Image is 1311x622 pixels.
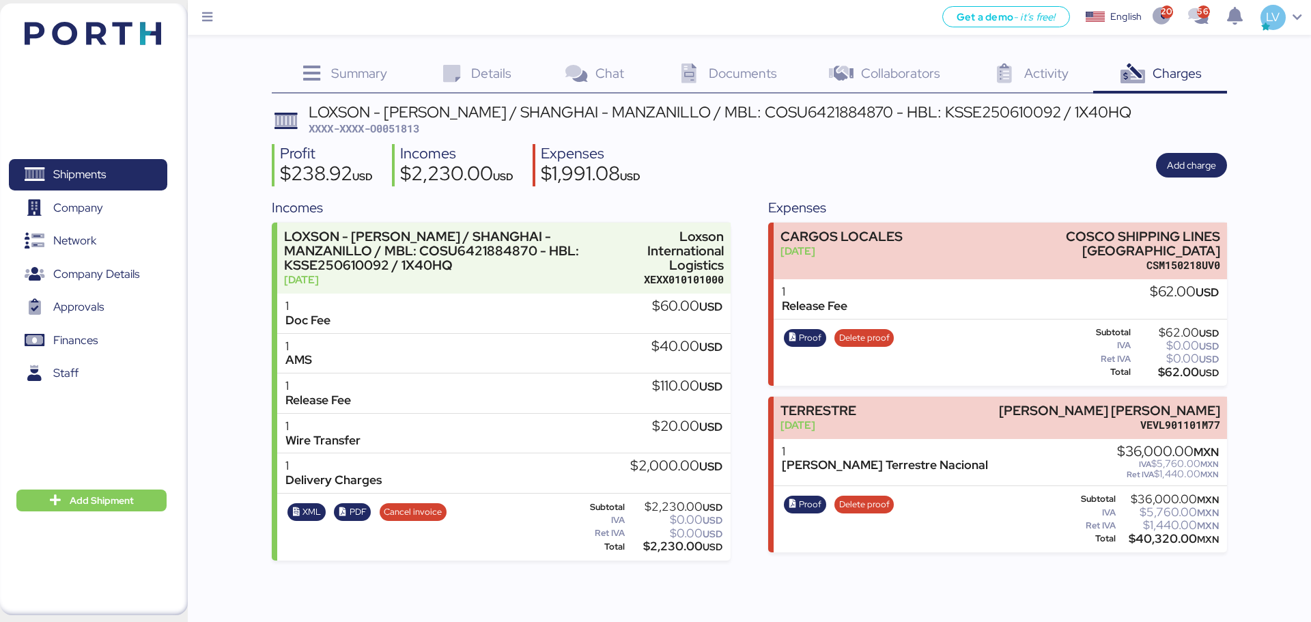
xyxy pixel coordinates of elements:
[309,122,419,135] span: XXXX-XXXX-O0051813
[1167,157,1216,173] span: Add charge
[1156,153,1227,178] button: Add charge
[285,339,312,354] div: 1
[1110,10,1142,24] div: English
[1071,521,1116,531] div: Ret IVA
[1199,340,1219,352] span: USD
[285,434,361,448] div: Wire Transfer
[1197,533,1219,546] span: MXN
[652,379,722,394] div: $110.00
[302,505,321,520] span: XML
[1199,367,1219,379] span: USD
[799,330,821,345] span: Proof
[9,358,167,389] a: Staff
[595,64,624,82] span: Chat
[1024,64,1069,82] span: Activity
[780,229,903,244] div: CARGOS LOCALES
[285,313,330,328] div: Doc Fee
[1199,353,1219,365] span: USD
[575,503,625,512] div: Subtotal
[780,418,856,432] div: [DATE]
[493,170,513,183] span: USD
[768,197,1226,218] div: Expenses
[9,292,167,323] a: Approvals
[699,299,722,314] span: USD
[280,144,373,164] div: Profit
[780,244,903,258] div: [DATE]
[699,379,722,394] span: USD
[1150,285,1219,300] div: $62.00
[999,404,1220,418] div: [PERSON_NAME] [PERSON_NAME]
[782,458,988,472] div: [PERSON_NAME] Terrestre Nacional
[652,299,722,314] div: $60.00
[652,419,722,434] div: $20.00
[782,444,988,459] div: 1
[1197,507,1219,519] span: MXN
[1199,327,1219,339] span: USD
[541,144,640,164] div: Expenses
[334,503,371,521] button: PDF
[16,490,167,511] button: Add Shipment
[780,404,856,418] div: TERRESTRE
[1071,508,1116,518] div: IVA
[350,505,367,520] span: PDF
[1118,494,1219,505] div: $36,000.00
[1153,64,1202,82] span: Charges
[352,170,373,183] span: USD
[628,541,722,552] div: $2,230.00
[285,379,351,393] div: 1
[541,164,640,187] div: $1,991.08
[1127,469,1154,480] span: Ret IVA
[285,459,382,473] div: 1
[1133,354,1219,364] div: $0.00
[1071,367,1131,377] div: Total
[1117,469,1219,479] div: $1,440.00
[1071,354,1131,364] div: Ret IVA
[703,501,722,513] span: USD
[575,542,625,552] div: Total
[380,503,447,521] button: Cancel invoice
[53,330,98,350] span: Finances
[400,144,513,164] div: Incomes
[957,258,1220,272] div: CSM150218UV0
[1200,469,1219,480] span: MXN
[1133,367,1219,378] div: $62.00
[53,297,104,317] span: Approvals
[1118,507,1219,518] div: $5,760.00
[699,459,722,474] span: USD
[471,64,511,82] span: Details
[1117,459,1219,469] div: $5,760.00
[703,528,722,540] span: USD
[53,198,103,218] span: Company
[285,419,361,434] div: 1
[999,418,1220,432] div: VEVL901101M77
[703,541,722,553] span: USD
[620,170,640,183] span: USD
[1194,444,1219,460] span: MXN
[628,528,722,539] div: $0.00
[575,515,625,525] div: IVA
[1071,534,1116,543] div: Total
[703,514,722,526] span: USD
[285,353,312,367] div: AMS
[575,528,625,538] div: Ret IVA
[699,339,722,354] span: USD
[53,264,139,284] span: Company Details
[638,229,724,272] div: Loxson International Logistics
[1133,328,1219,338] div: $62.00
[53,231,96,251] span: Network
[384,505,442,520] span: Cancel invoice
[9,324,167,356] a: Finances
[834,496,894,513] button: Delete proof
[70,492,134,509] span: Add Shipment
[839,497,890,512] span: Delete proof
[9,159,167,190] a: Shipments
[834,329,894,347] button: Delete proof
[628,502,722,512] div: $2,230.00
[331,64,387,82] span: Summary
[1118,520,1219,531] div: $1,440.00
[309,104,1131,119] div: LOXSON - [PERSON_NAME] / SHANGHAI - MANZANILLO / MBL: COSU6421884870 - HBL: KSSE250610092 / 1X40HQ
[782,299,847,313] div: Release Fee
[285,393,351,408] div: Release Fee
[284,229,632,272] div: LOXSON - [PERSON_NAME] / SHANGHAI - MANZANILLO / MBL: COSU6421884870 - HBL: KSSE250610092 / 1X40HQ
[1196,285,1219,300] span: USD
